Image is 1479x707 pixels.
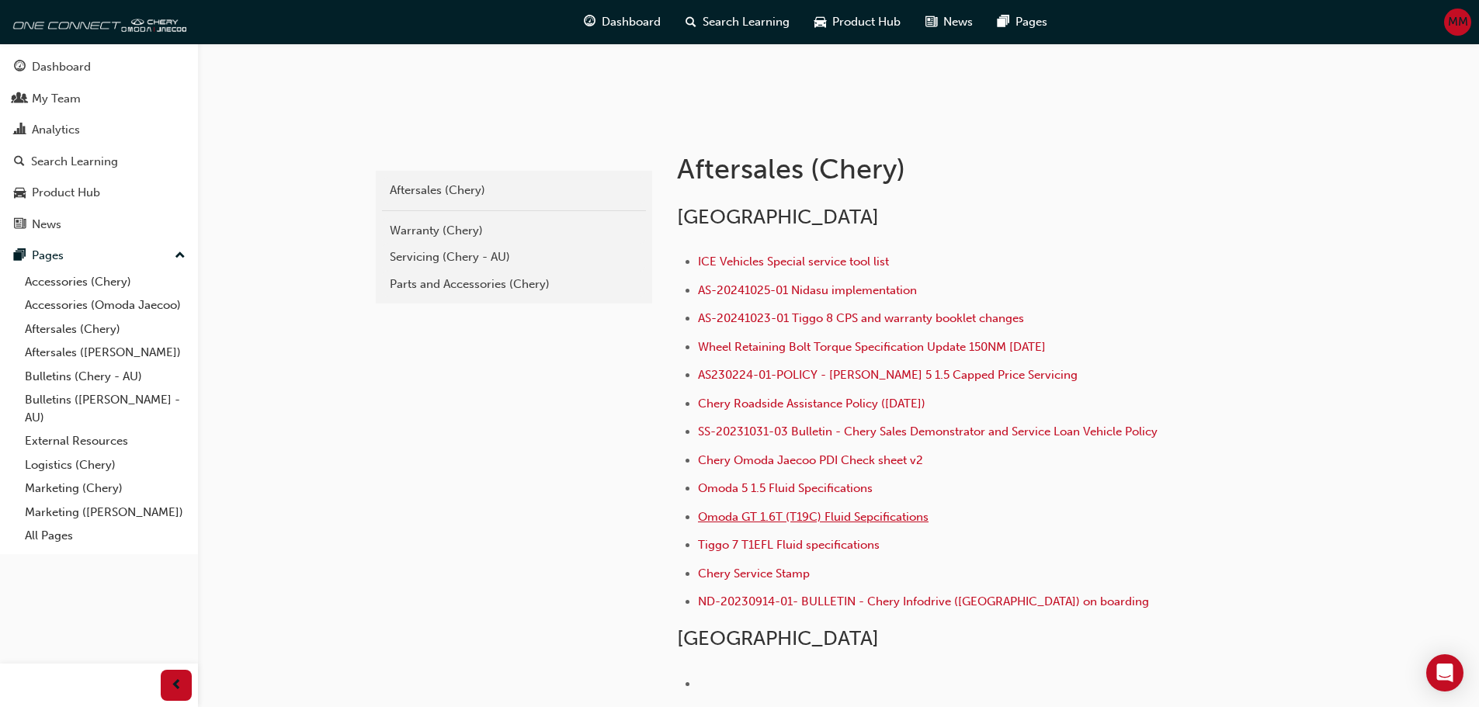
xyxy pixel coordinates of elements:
span: news-icon [14,218,26,232]
a: Aftersales (Chery) [382,177,646,204]
span: pages-icon [14,249,26,263]
div: Aftersales (Chery) [390,182,638,199]
a: Omoda GT 1.6T (T19C) Fluid Sepcifications [698,510,929,524]
span: people-icon [14,92,26,106]
a: ICE Vehicles Special service tool list [698,255,889,269]
div: Parts and Accessories (Chery) [390,276,638,293]
div: Pages [32,247,64,265]
div: Product Hub [32,184,100,202]
a: news-iconNews [913,6,985,38]
a: SS-20231031-03 Bulletin - Chery Sales Demonstrator and Service Loan Vehicle Policy [698,425,1158,438]
a: Accessories (Chery) [19,270,192,294]
a: Parts and Accessories (Chery) [382,271,646,298]
a: ND-20230914-01- BULLETIN - Chery Infodrive ([GEOGRAPHIC_DATA]) on boarding [698,594,1149,608]
a: Product Hub [6,178,192,207]
a: My Team [6,85,192,113]
a: Chery Roadside Assistance Policy ([DATE]) [698,397,925,411]
a: Bulletins (Chery - AU) [19,365,192,389]
div: My Team [32,90,81,108]
span: chart-icon [14,123,26,137]
a: Marketing (Chery) [19,477,192,501]
a: Servicing (Chery - AU) [382,244,646,271]
div: Analytics [32,121,80,139]
span: news-icon [925,12,937,32]
h1: Aftersales (Chery) [677,152,1186,186]
img: oneconnect [8,6,186,37]
span: pages-icon [998,12,1009,32]
span: News [943,13,973,31]
a: Wheel Retaining Bolt Torque Specification Update 150NM [DATE] [698,340,1046,354]
a: Search Learning [6,147,192,176]
a: All Pages [19,524,192,548]
button: DashboardMy TeamAnalyticsSearch LearningProduct HubNews [6,50,192,241]
div: Dashboard [32,58,91,76]
div: News [32,216,61,234]
button: MM [1444,9,1471,36]
a: pages-iconPages [985,6,1060,38]
a: Omoda 5 1.5 Fluid Specifications [698,481,873,495]
a: Tiggo 7 T1EFL Fluid specifications [698,538,880,552]
div: Open Intercom Messenger [1426,654,1463,691]
span: search-icon [686,12,696,32]
span: Dashboard [602,13,661,31]
span: Pages [1016,13,1047,31]
a: AS-20241023-01 Tiggo 8 CPS and warranty booklet changes [698,311,1024,325]
span: guage-icon [14,61,26,75]
span: Product Hub [832,13,901,31]
span: car-icon [814,12,826,32]
a: Chery Service Stamp [698,567,810,581]
span: Search Learning [703,13,790,31]
span: [GEOGRAPHIC_DATA] [677,626,879,650]
a: Aftersales (Chery) [19,317,192,341]
a: guage-iconDashboard [571,6,673,38]
span: [GEOGRAPHIC_DATA] [677,205,879,229]
a: Chery Omoda Jaecoo PDI Check sheet v2 [698,453,923,467]
a: search-iconSearch Learning [673,6,802,38]
a: Logistics (Chery) [19,453,192,477]
a: Aftersales ([PERSON_NAME]) [19,341,192,365]
div: Search Learning [31,153,118,171]
span: MM [1448,13,1468,31]
a: Accessories (Omoda Jaecoo) [19,293,192,317]
div: Servicing (Chery - AU) [390,248,638,266]
a: Marketing ([PERSON_NAME]) [19,501,192,525]
a: External Resources [19,429,192,453]
a: Dashboard [6,53,192,81]
a: Warranty (Chery) [382,217,646,244]
a: Bulletins ([PERSON_NAME] - AU) [19,388,192,429]
a: AS230224-01-POLICY - [PERSON_NAME] 5 1.5 Capped Price Servicing [698,368,1078,382]
a: car-iconProduct Hub [802,6,913,38]
a: News [6,210,192,239]
span: up-icon [175,246,186,266]
a: AS-20241025-01 Nidasu implementation [698,283,917,297]
span: car-icon [14,186,26,200]
span: prev-icon [171,676,182,695]
button: Pages [6,241,192,270]
a: Analytics [6,116,192,144]
span: search-icon [14,155,25,169]
span: guage-icon [584,12,595,32]
div: Warranty (Chery) [390,222,638,240]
